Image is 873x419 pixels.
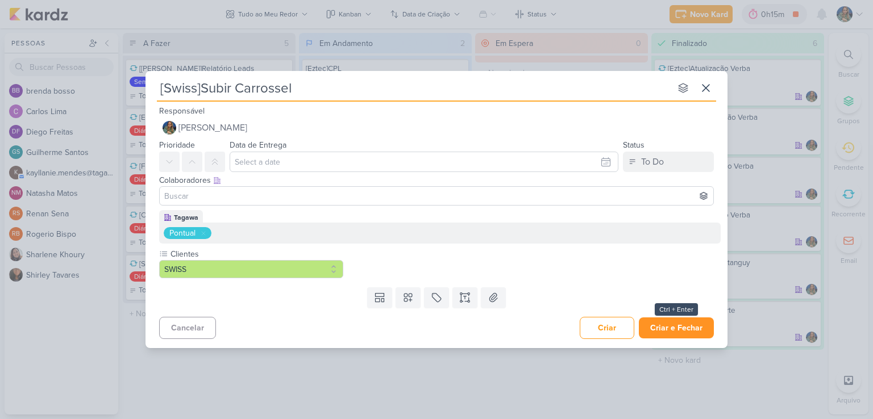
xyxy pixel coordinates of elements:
label: Clientes [169,248,343,260]
div: Colaboradores [159,174,714,186]
input: Select a date [230,152,618,172]
button: [PERSON_NAME] [159,118,714,138]
img: Isabella Gutierres [163,121,176,135]
div: Pontual [169,227,196,239]
button: To Do [623,152,714,172]
button: Criar e Fechar [639,317,714,338]
button: Criar [580,317,634,339]
div: Tagawa [174,212,198,223]
input: Kard Sem Título [157,78,671,98]
label: Prioridade [159,140,195,150]
input: Buscar [162,189,711,203]
div: Ctrl + Enter [655,303,698,316]
button: SWISS [159,260,343,278]
span: [PERSON_NAME] [178,121,247,135]
label: Data de Entrega [230,140,286,150]
label: Responsável [159,106,205,116]
button: Cancelar [159,317,216,339]
div: To Do [641,155,664,169]
label: Status [623,140,645,150]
